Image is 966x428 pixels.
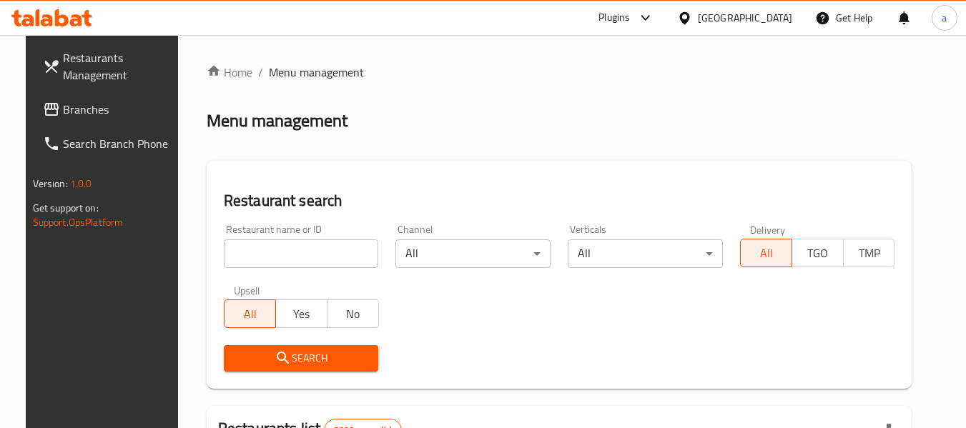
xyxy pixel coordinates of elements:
[750,224,786,234] label: Delivery
[33,199,99,217] span: Get support on:
[230,304,270,324] span: All
[568,239,723,268] div: All
[63,49,176,84] span: Restaurants Management
[207,64,252,81] a: Home
[269,64,364,81] span: Menu management
[849,243,889,264] span: TMP
[207,109,348,132] h2: Menu management
[31,92,187,126] a: Branches
[70,174,92,193] span: 1.0.0
[333,304,373,324] span: No
[746,243,787,264] span: All
[224,190,895,211] h2: Restaurant search
[224,345,379,372] button: Search
[275,299,327,328] button: Yes
[942,10,947,26] span: a
[282,304,322,324] span: Yes
[395,239,551,268] div: All
[740,239,792,267] button: All
[31,41,187,92] a: Restaurants Management
[258,64,263,81] li: /
[843,239,895,267] button: TMP
[792,239,844,267] button: TGO
[234,285,260,295] label: Upsell
[33,213,124,232] a: Support.OpsPlatform
[327,299,379,328] button: No
[224,299,276,328] button: All
[33,174,68,193] span: Version:
[31,126,187,161] a: Search Branch Phone
[235,349,368,367] span: Search
[598,9,630,26] div: Plugins
[224,239,379,268] input: Search for restaurant name or ID..
[63,101,176,118] span: Branches
[207,64,912,81] nav: breadcrumb
[63,135,176,152] span: Search Branch Phone
[798,243,838,264] span: TGO
[698,10,792,26] div: [GEOGRAPHIC_DATA]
